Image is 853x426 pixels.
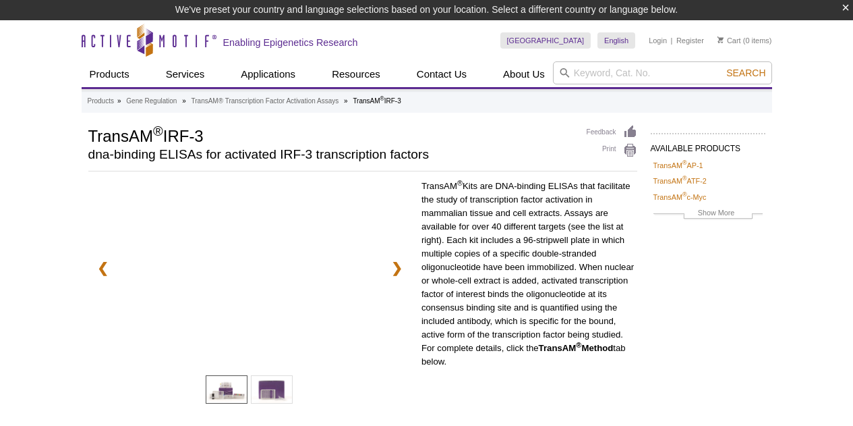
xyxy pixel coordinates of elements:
[682,176,687,182] sup: ®
[653,159,703,171] a: TransAM®AP-1
[500,32,591,49] a: [GEOGRAPHIC_DATA]
[380,95,384,102] sup: ®
[421,180,637,369] p: TransAM Kits are DNA-binding ELISAs that facilitate the study of transcription factor activation ...
[653,175,707,187] a: TransAM®ATF-2
[495,61,553,87] a: About Us
[223,36,358,49] h2: Enabling Epigenetics Research
[382,252,411,284] a: ❯
[682,159,687,166] sup: ®
[553,61,772,84] input: Keyword, Cat. No.
[88,252,117,284] a: ❮
[653,207,763,222] a: Show More
[539,343,614,353] strong: TransAM Method
[597,32,635,49] a: English
[88,125,573,145] h1: TransAM IRF-3
[717,36,741,45] a: Cart
[722,67,769,79] button: Search
[653,191,707,203] a: TransAM®c-Myc
[182,97,186,105] li: »
[717,36,724,43] img: Your Cart
[717,32,772,49] li: (0 items)
[192,95,339,107] a: TransAM® Transcription Factor Activation Assays
[671,32,673,49] li: |
[409,61,475,87] a: Contact Us
[726,68,765,78] span: Search
[682,191,687,198] sup: ®
[587,143,637,158] a: Print
[88,149,573,161] h2: dna-binding ELISAs for activated IRF-3 transcription factors
[153,124,163,138] sup: ®
[88,95,114,107] a: Products
[117,97,121,105] li: »
[353,97,401,105] li: TransAM IRF-3
[676,36,704,45] a: Register
[82,61,138,87] a: Products
[324,61,388,87] a: Resources
[158,61,213,87] a: Services
[576,341,581,349] sup: ®
[649,36,667,45] a: Login
[587,125,637,140] a: Feedback
[126,95,177,107] a: Gene Regulation
[457,179,463,187] sup: ®
[233,61,303,87] a: Applications
[344,97,348,105] li: »
[651,133,765,157] h2: AVAILABLE PRODUCTS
